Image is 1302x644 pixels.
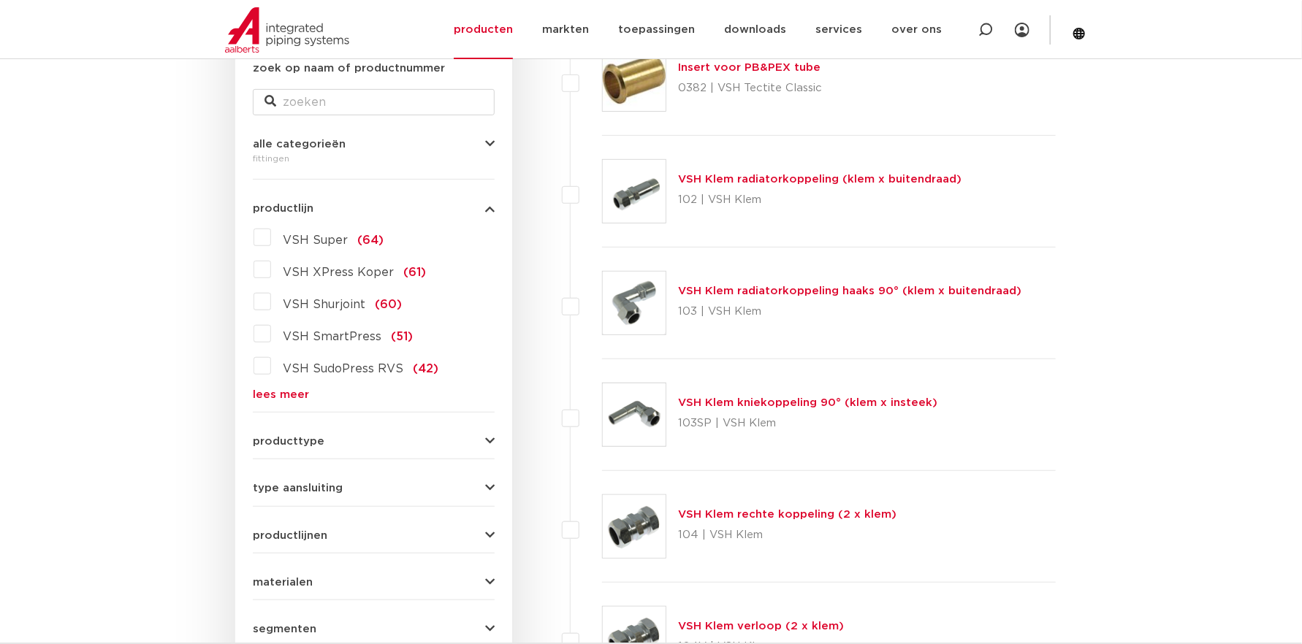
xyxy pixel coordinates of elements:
button: producttype [253,436,495,447]
span: (60) [375,299,402,310]
img: Thumbnail for VSH Klem rechte koppeling (2 x klem) [603,495,666,558]
button: materialen [253,577,495,588]
a: VSH Klem radiatorkoppeling haaks 90° (klem x buitendraad) [678,285,1021,296]
a: VSH Klem verloop (2 x klem) [678,621,844,632]
span: alle categorieën [253,139,346,150]
div: fittingen [253,150,495,167]
img: Thumbnail for VSH Klem radiatorkoppeling (klem x buitendraad) [603,160,666,223]
img: Thumbnail for Insert voor PB&PEX tube [603,48,666,111]
span: materialen [253,577,313,588]
input: zoeken [253,89,495,115]
span: VSH SudoPress RVS [283,363,403,375]
span: (64) [357,234,384,246]
span: (42) [413,363,438,375]
button: type aansluiting [253,483,495,494]
p: 103SP | VSH Klem [678,412,937,435]
button: segmenten [253,624,495,635]
button: alle categorieën [253,139,495,150]
p: 102 | VSH Klem [678,188,962,212]
a: Insert voor PB&PEX tube [678,62,821,73]
span: producttype [253,436,324,447]
span: VSH Super [283,234,348,246]
p: 103 | VSH Klem [678,300,1021,323]
a: VSH Klem radiatorkoppeling (klem x buitendraad) [678,174,962,185]
a: lees meer [253,389,495,400]
span: type aansluiting [253,483,343,494]
span: productlijn [253,203,313,214]
img: Thumbnail for VSH Klem radiatorkoppeling haaks 90° (klem x buitendraad) [603,272,666,334]
p: 104 | VSH Klem [678,524,896,547]
span: VSH XPress Koper [283,267,394,278]
label: zoek op naam of productnummer [253,60,445,77]
span: segmenten [253,624,316,635]
button: productlijnen [253,530,495,541]
p: 0382 | VSH Tectite Classic [678,77,822,100]
span: (51) [391,331,413,342]
span: productlijnen [253,530,327,541]
a: VSH Klem rechte koppeling (2 x klem) [678,509,896,520]
span: VSH Shurjoint [283,299,365,310]
a: VSH Klem kniekoppeling 90° (klem x insteek) [678,397,937,408]
span: VSH SmartPress [283,331,381,342]
button: productlijn [253,203,495,214]
img: Thumbnail for VSH Klem kniekoppeling 90° (klem x insteek) [603,383,666,446]
span: (61) [403,267,426,278]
